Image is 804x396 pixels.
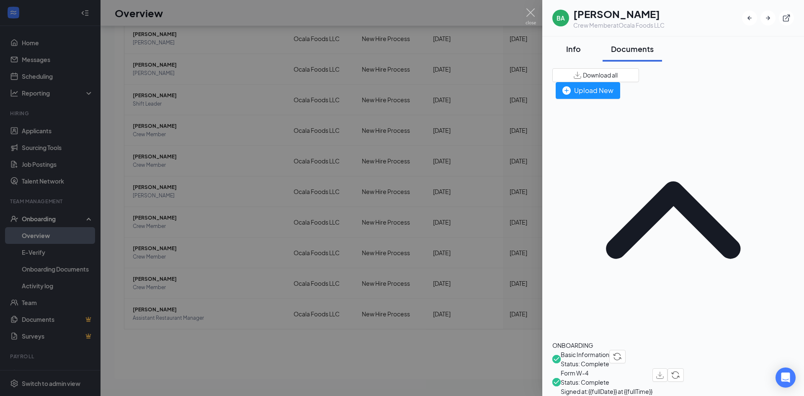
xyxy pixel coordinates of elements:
div: Open Intercom Messenger [776,368,796,388]
button: ExternalLink [779,10,794,26]
span: Status: Complete [561,359,609,368]
div: Documents [611,44,654,54]
svg: ChevronUp [552,99,794,341]
h1: [PERSON_NAME] [573,7,665,21]
div: ONBOARDING [552,341,794,350]
button: ArrowRight [760,10,776,26]
span: Status: Complete [561,378,652,387]
div: BA [557,14,565,22]
span: Download all [583,71,618,80]
button: Download all [552,68,639,82]
button: ArrowLeftNew [742,10,757,26]
button: Upload New [556,82,620,99]
div: Info [561,44,586,54]
div: Upload New [562,85,613,96]
svg: ExternalLink [782,14,791,22]
span: Signed at: {{fullDate}} at {{fullTime}} [561,387,652,396]
span: Basic Information [561,350,609,359]
div: Crew Member at Ocala Foods LLC [573,21,665,29]
svg: ArrowRight [764,14,772,22]
svg: ArrowLeftNew [745,14,754,22]
span: Form W-4 [561,368,652,378]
